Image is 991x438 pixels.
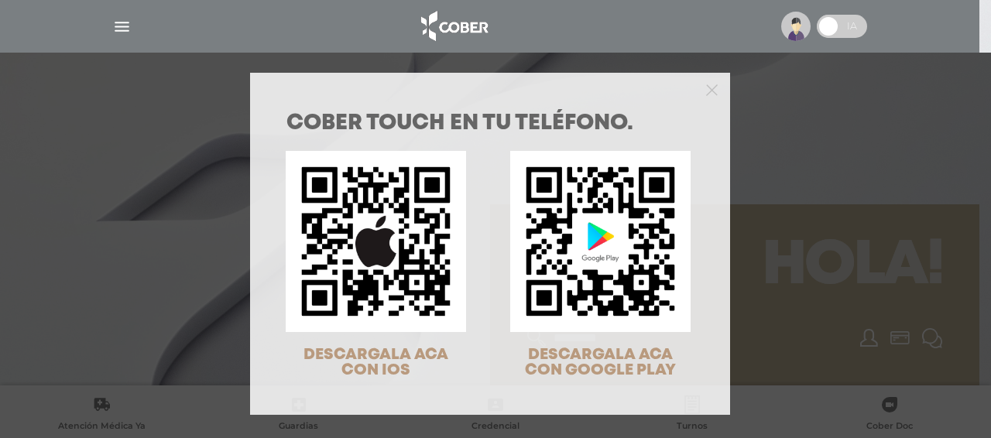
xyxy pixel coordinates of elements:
[525,347,676,378] span: DESCARGALA ACA CON GOOGLE PLAY
[286,113,694,135] h1: COBER TOUCH en tu teléfono.
[510,151,691,331] img: qr-code
[303,347,448,378] span: DESCARGALA ACA CON IOS
[286,151,466,331] img: qr-code
[706,82,718,96] button: Close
